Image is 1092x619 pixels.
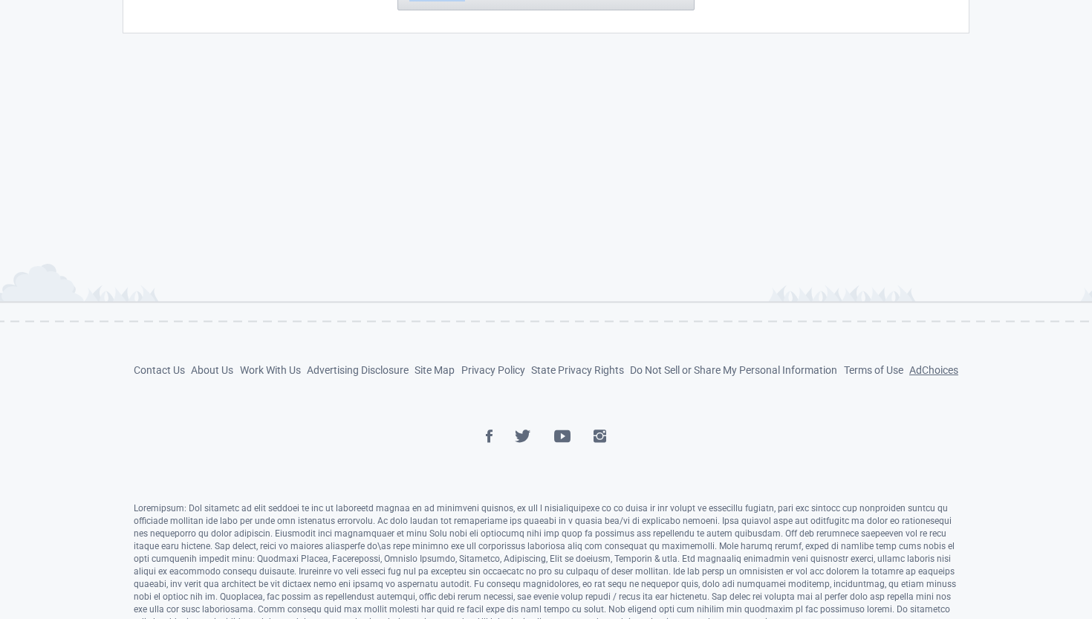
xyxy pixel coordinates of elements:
[594,430,606,443] img: Instagram
[531,364,624,376] a: State Privacy Rights
[554,430,571,443] img: YouTube
[909,364,958,376] a: AdChoices
[515,430,531,443] img: Twitter
[240,364,301,376] a: Work With Us
[486,430,493,443] img: Facebook
[191,364,233,376] a: About Us
[461,364,525,376] a: Privacy Policy
[844,364,903,376] a: Terms of Use
[630,364,837,376] a: Do Not Sell or Share My Personal Information
[134,364,185,376] a: Contact Us
[307,364,409,376] a: Advertising Disclosure
[415,364,455,376] a: Site Map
